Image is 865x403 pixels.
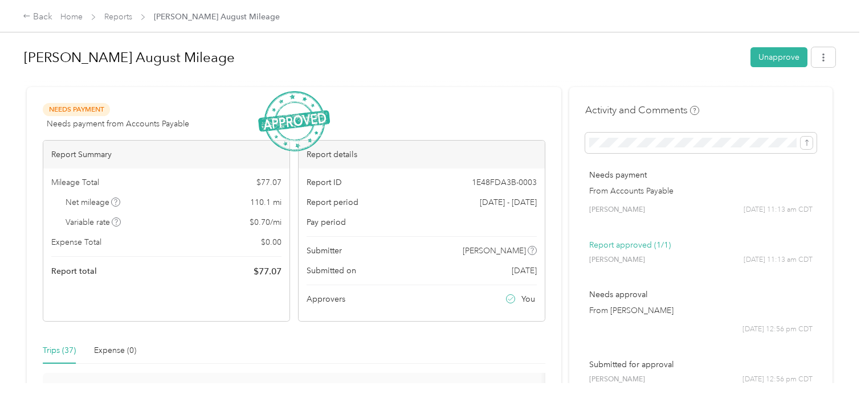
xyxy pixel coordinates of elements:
[589,289,813,301] p: Needs approval
[589,305,813,316] p: From [PERSON_NAME]
[480,196,537,208] span: [DATE] - [DATE]
[589,239,813,251] p: Report approved (1/1)
[307,216,346,228] span: Pay period
[51,176,99,188] span: Mileage Total
[589,375,645,385] span: [PERSON_NAME]
[24,44,742,71] h1: Sam Franchi August Mileage
[521,293,535,305] span: You
[750,47,807,67] button: Unapprove
[585,103,699,117] h4: Activity and Comments
[43,103,110,116] span: Needs Payment
[299,141,545,168] div: Report details
[60,12,83,22] a: Home
[472,176,537,188] span: 1E48FDA3B-0003
[430,382,477,401] span: Track Method
[307,176,342,188] span: Report ID
[742,324,813,335] span: [DATE] 12:56 pm CDT
[744,205,813,215] span: [DATE] 11:13 am CDT
[250,216,281,228] span: $ 0.70 / mi
[307,265,356,277] span: Submitted on
[104,12,132,22] a: Reports
[43,344,76,357] div: Trips (37)
[254,265,281,278] span: $ 77.07
[589,169,813,181] p: Needs payment
[589,205,645,215] span: [PERSON_NAME]
[154,11,280,23] span: [PERSON_NAME] August Mileage
[801,339,865,403] iframe: Everlance-gr Chat Button Frame
[51,236,101,248] span: Expense Total
[742,375,813,385] span: [DATE] 12:56 pm CDT
[307,293,345,305] span: Approvers
[512,265,537,277] span: [DATE]
[256,176,281,188] span: $ 77.07
[589,185,813,197] p: From Accounts Payable
[250,196,281,208] span: 110.1 mi
[744,255,813,265] span: [DATE] 11:13 am CDT
[47,118,189,130] span: Needs payment from Accounts Payable
[307,245,342,257] span: Submitter
[23,10,52,24] div: Back
[261,236,281,248] span: $ 0.00
[66,196,121,208] span: Net mileage
[307,196,358,208] span: Report period
[589,359,813,371] p: Submitted for approval
[43,141,289,168] div: Report Summary
[589,255,645,265] span: [PERSON_NAME]
[463,245,526,257] span: [PERSON_NAME]
[51,265,97,277] span: Report total
[94,344,136,357] div: Expense (0)
[70,382,112,401] span: Gross Miles
[258,91,330,152] img: ApprovedStamp
[66,216,121,228] span: Variable rate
